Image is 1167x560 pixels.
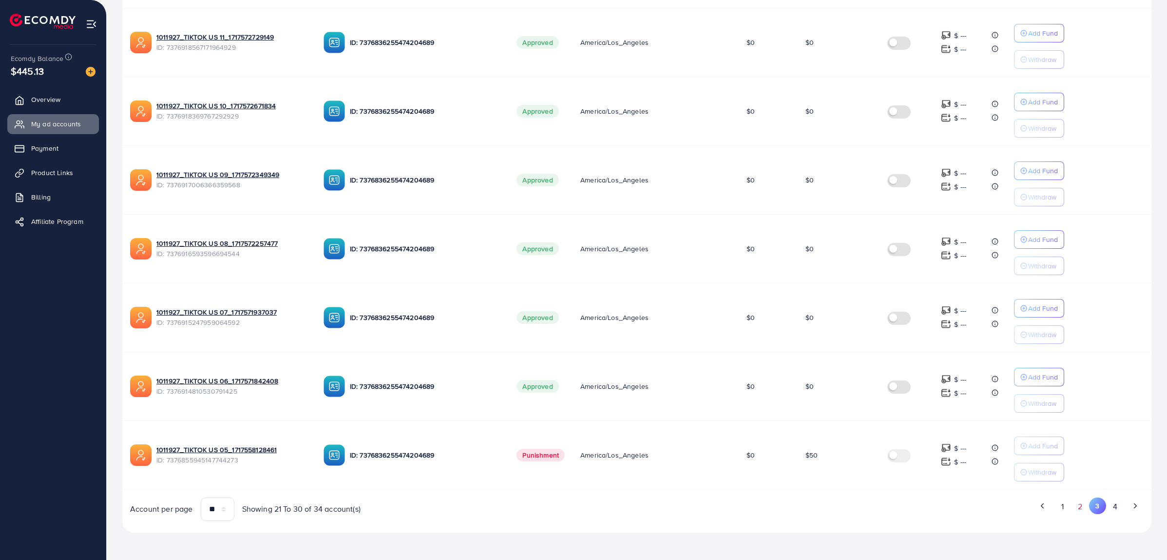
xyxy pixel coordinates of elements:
[324,238,345,260] img: ic-ba-acc.ded83a64.svg
[7,212,99,231] a: Affiliate Program
[350,105,501,117] p: ID: 7376836255474204689
[31,119,81,129] span: My ad accounts
[941,319,951,329] img: top-up amount
[954,374,966,385] p: $ ---
[31,217,83,226] span: Affiliate Program
[156,455,308,465] span: ID: 7376855945147744273
[156,386,308,396] span: ID: 7376914810530791425
[746,313,755,322] span: $0
[156,376,308,396] div: <span class='underline'>1011927_TIKTOK US 06_1717571842408</span></br>7376914810530791425
[156,376,278,386] a: 1011927_TIKTOK US 06_1717571842408
[580,38,649,47] span: America/Los_Angeles
[1028,329,1056,340] p: Withdraw
[1028,96,1058,108] p: Add Fund
[517,174,558,186] span: Approved
[7,90,99,109] a: Overview
[805,450,818,460] span: $50
[1028,398,1056,409] p: Withdraw
[31,95,60,104] span: Overview
[1014,325,1064,344] button: Withdraw
[954,387,966,399] p: $ ---
[11,54,63,63] span: Ecomdy Balance
[324,444,345,466] img: ic-ba-acc.ded83a64.svg
[7,114,99,134] a: My ad accounts
[156,101,276,111] a: 1011927_TIKTOK US 10_1717572671834
[517,36,558,49] span: Approved
[1028,302,1058,314] p: Add Fund
[156,101,308,121] div: <span class='underline'>1011927_TIKTOK US 10_1717572671834</span></br>7376918369767292929
[805,313,814,322] span: $0
[954,305,966,317] p: $ ---
[156,239,278,248] a: 1011927_TIKTOK US 08_1717572257477
[954,112,966,124] p: $ ---
[156,307,308,327] div: <span class='underline'>1011927_TIKTOK US 07_1717571937037</span></br>7376915247959064592
[350,37,501,48] p: ID: 7376836255474204689
[31,143,58,153] span: Payment
[10,14,76,29] img: logo
[1028,260,1056,272] p: Withdraw
[324,307,345,328] img: ic-ba-acc.ded83a64.svg
[954,43,966,55] p: $ ---
[941,44,951,54] img: top-up amount
[156,318,308,327] span: ID: 7376915247959064592
[941,168,951,178] img: top-up amount
[156,32,274,42] a: 1011927_TIKTOK US 11_1717572729149
[941,99,951,109] img: top-up amount
[941,388,951,398] img: top-up amount
[954,167,966,179] p: $ ---
[130,503,193,515] span: Account per page
[1014,394,1064,413] button: Withdraw
[1014,161,1064,180] button: Add Fund
[954,319,966,330] p: $ ---
[86,67,96,77] img: image
[954,442,966,454] p: $ ---
[1071,498,1089,516] button: Go to page 2
[1014,119,1064,138] button: Withdraw
[350,380,501,392] p: ID: 7376836255474204689
[746,450,755,460] span: $0
[1014,24,1064,42] button: Add Fund
[805,106,814,116] span: $0
[1014,368,1064,386] button: Add Fund
[350,243,501,255] p: ID: 7376836255474204689
[517,311,558,324] span: Approved
[954,456,966,468] p: $ ---
[31,168,73,178] span: Product Links
[130,444,152,466] img: ic-ads-acc.e4c84228.svg
[350,174,501,186] p: ID: 7376836255474204689
[156,42,308,52] span: ID: 7376918567171964929
[7,187,99,207] a: Billing
[954,181,966,193] p: $ ---
[746,38,755,47] span: $0
[746,381,755,391] span: $0
[1014,93,1064,111] button: Add Fund
[580,381,649,391] span: America/Los_Angeles
[1028,371,1058,383] p: Add Fund
[7,139,99,158] a: Payment
[1014,257,1064,275] button: Withdraw
[156,180,308,190] span: ID: 7376917006366359568
[156,445,308,465] div: <span class='underline'>1011927_TIKTOK US 05_1717558128461</span></br>7376855945147744273
[86,19,97,30] img: menu
[954,30,966,41] p: $ ---
[1014,188,1064,206] button: Withdraw
[517,449,565,461] span: Punishment
[156,445,277,455] a: 1011927_TIKTOK US 05_1717558128461
[580,106,649,116] span: America/Los_Angeles
[130,238,152,260] img: ic-ads-acc.e4c84228.svg
[954,99,966,110] p: $ ---
[1028,191,1056,203] p: Withdraw
[324,169,345,191] img: ic-ba-acc.ded83a64.svg
[1127,498,1144,514] button: Go to next page
[156,170,308,190] div: <span class='underline'>1011927_TIKTOK US 09_1717572349349</span></br>7376917006366359568
[1034,498,1051,514] button: Go to previous page
[580,244,649,254] span: America/Los_Angeles
[130,307,152,328] img: ic-ads-acc.e4c84228.svg
[805,38,814,47] span: $0
[517,242,558,255] span: Approved
[954,250,966,261] p: $ ---
[156,239,308,259] div: <span class='underline'>1011927_TIKTOK US 08_1717572257477</span></br>7376916593596694544
[941,457,951,467] img: top-up amount
[130,169,152,191] img: ic-ads-acc.e4c84228.svg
